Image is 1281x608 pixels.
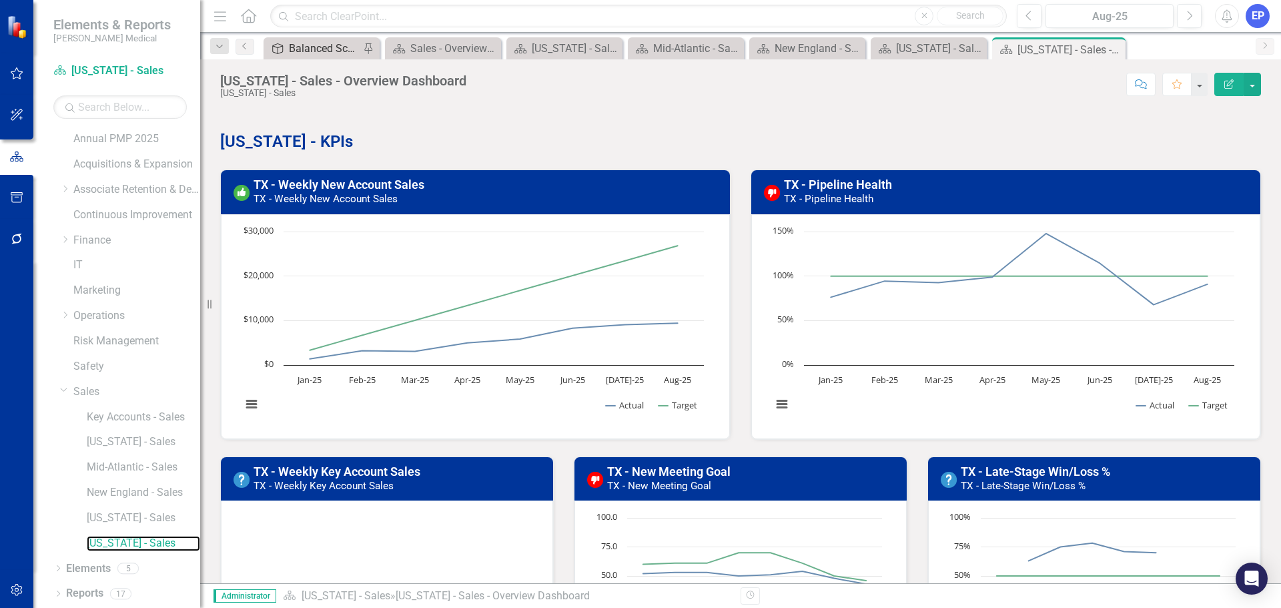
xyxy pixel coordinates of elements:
[979,374,1005,386] text: Apr-25
[607,480,711,492] small: TX - New Meeting Goal
[242,395,261,414] button: View chart menu, Chart
[1031,374,1060,386] text: May-25
[73,334,200,349] a: Risk Management
[73,283,200,298] a: Marketing
[110,588,131,599] div: 17
[73,182,200,198] a: Associate Retention & Development
[510,40,619,57] a: [US_STATE] - Sales - Overview Dashboard
[941,472,957,488] img: No Information
[66,586,103,601] a: Reports
[925,374,953,386] text: Mar-25
[596,511,617,523] text: 100.0
[289,40,360,57] div: Balanced Scorecard (Daily Huddle)
[1246,4,1270,28] button: EP
[244,224,274,236] text: $30,000
[587,472,603,488] img: Below Target
[961,480,1086,492] small: TX - Late-Stage Win/Loss %
[73,157,200,172] a: Acquisitions & Expansion
[954,569,971,581] text: 50%
[874,40,983,57] a: [US_STATE] - Sales - Overview Dashboard
[601,540,617,552] text: 75.0
[559,374,585,386] text: Jun-25
[454,374,480,386] text: Apr-25
[764,185,780,201] img: Below Target
[87,410,200,425] a: Key Accounts - Sales
[7,15,31,39] img: ClearPoint Strategy
[765,225,1241,425] svg: Interactive chart
[1236,563,1268,595] div: Open Intercom Messenger
[234,472,250,488] img: No Information
[388,40,498,57] a: Sales - Overview Dashboard
[73,308,200,324] a: Operations
[349,374,376,386] text: Feb-25
[871,374,898,386] text: Feb-25
[1017,41,1122,58] div: [US_STATE] - Sales - Overview Dashboard
[220,88,466,98] div: [US_STATE] - Sales
[87,536,200,551] a: [US_STATE] - Sales
[1135,374,1173,386] text: [DATE]-25
[532,40,619,57] div: [US_STATE] - Sales - Overview Dashboard
[1189,399,1228,411] button: Show Target
[659,399,698,411] button: Show Target
[66,561,111,577] a: Elements
[73,359,200,374] a: Safety
[213,589,276,603] span: Administrator
[784,193,873,205] small: TX - Pipeline Health
[410,40,498,57] div: Sales - Overview Dashboard
[73,233,200,248] a: Finance
[254,465,420,479] a: TX - Weekly Key Account Sales
[606,399,644,411] button: Show Actual
[264,358,274,370] text: $0
[784,178,892,192] a: TX - Pipeline Health
[1136,399,1174,411] button: Show Actual
[235,225,711,425] svg: Interactive chart
[244,313,274,325] text: $10,000
[302,589,390,602] a: [US_STATE] - Sales
[220,132,353,151] strong: [US_STATE] - KPIs
[254,193,398,205] small: TX - Weekly New Account Sales
[53,95,187,119] input: Search Below...
[765,225,1246,425] div: Chart. Highcharts interactive chart.
[607,465,731,479] a: TX - New Meeting Goal
[1045,4,1174,28] button: Aug-25
[283,589,731,604] div: »
[73,131,200,147] a: Annual PMP 2025
[53,63,187,79] a: [US_STATE] - Sales
[773,269,794,281] text: 100%
[296,374,322,386] text: Jan-25
[234,185,250,201] img: On or Above Target
[601,569,617,581] text: 50.0
[773,224,794,236] text: 150%
[73,384,200,400] a: Sales
[87,511,200,526] a: [US_STATE] - Sales
[244,269,274,281] text: $20,000
[1194,374,1221,386] text: Aug-25
[782,358,794,370] text: 0%
[87,460,200,475] a: Mid-Atlantic - Sales
[937,7,1003,25] button: Search
[961,465,1110,479] a: TX - Late-Stage Win/Loss %
[87,485,200,501] a: New England - Sales
[270,5,1007,28] input: Search ClearPoint...
[73,208,200,223] a: Continuous Improvement
[87,434,200,450] a: [US_STATE] - Sales
[777,313,794,325] text: 50%
[753,40,862,57] a: New England - Sales - Overview Dashboard
[653,40,741,57] div: Mid-Atlantic - Sales - Overview Dashboard
[396,589,590,602] div: [US_STATE] - Sales - Overview Dashboard
[254,480,394,492] small: TX - Weekly Key Account Sales
[254,178,424,192] a: TX - Weekly New Account Sales
[267,40,360,57] a: Balanced Scorecard (Daily Huddle)
[606,374,644,386] text: [DATE]-25
[664,374,691,386] text: Aug-25
[817,374,843,386] text: Jan-25
[117,563,139,574] div: 5
[53,17,171,33] span: Elements & Reports
[954,540,971,552] text: 75%
[956,10,985,21] span: Search
[993,573,1222,579] g: Target, line 2 of 2 with 8 data points.
[401,374,429,386] text: Mar-25
[775,40,862,57] div: New England - Sales - Overview Dashboard
[1086,374,1112,386] text: Jun-25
